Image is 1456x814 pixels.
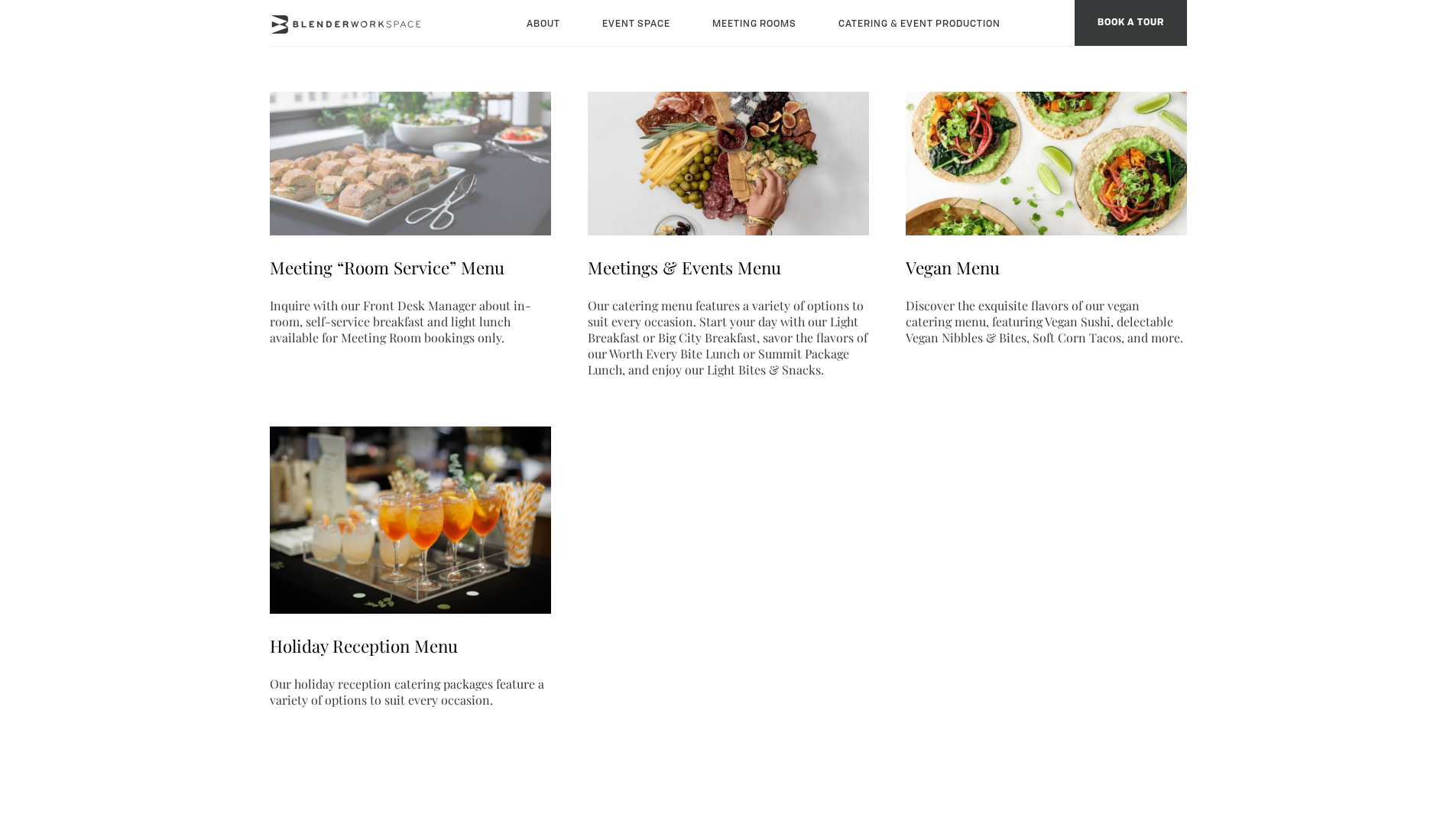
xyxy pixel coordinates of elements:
p: Discover the exquisite flavors of our vegan catering menu, featuring Vegan Sushi, delectable Vega... [906,297,1187,345]
a: Vegan Menu [906,256,1000,279]
a: Meeting “Room Service” Menu [270,256,504,279]
a: Holiday Reception Menu [270,634,458,657]
p: Inquire with our Front Desk Manager about in-room, self-service breakfast and light lunch availab... [270,297,551,345]
a: Meetings & Events Menu [588,256,781,279]
p: Our catering menu features a variety of options to suit every occasion. Start your day with our L... [588,297,869,378]
iframe: Chat Widget [1181,618,1456,814]
p: Our holiday reception catering packages feature a variety of options to suit every occasion. [270,676,551,708]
